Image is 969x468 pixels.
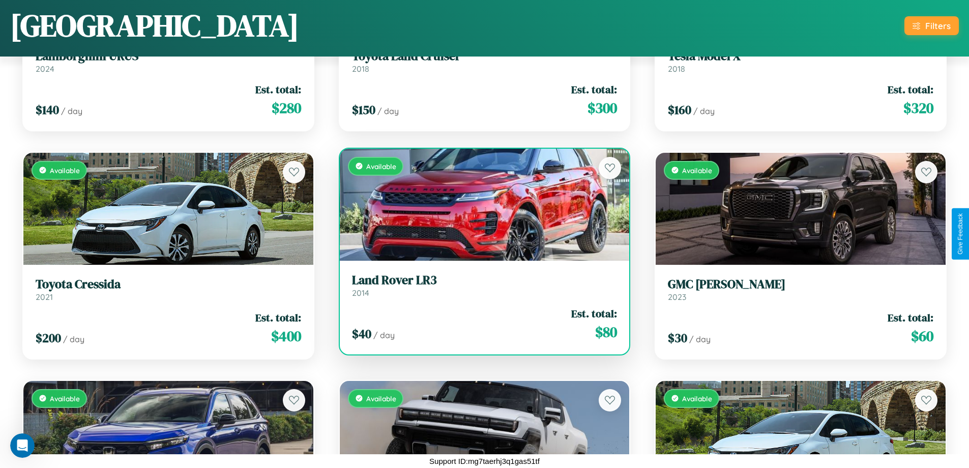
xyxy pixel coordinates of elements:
span: 2021 [36,292,53,302]
span: 2018 [352,64,369,74]
span: Est. total: [571,306,617,321]
span: 2014 [352,288,369,298]
a: Tesla Model X2018 [668,49,933,74]
span: / day [61,106,82,116]
span: $ 400 [271,326,301,346]
span: / day [63,334,84,344]
h3: Land Rover LR3 [352,273,618,288]
span: $ 40 [352,325,371,342]
a: Toyota Land Cruiser2018 [352,49,618,74]
iframe: Intercom live chat [10,433,35,458]
p: Support ID: mg7taerhj3q1gas51tf [429,454,540,468]
span: Available [366,162,396,171]
span: 2023 [668,292,686,302]
span: Est. total: [888,82,933,97]
span: Available [682,166,712,175]
span: / day [693,106,715,116]
h3: Tesla Model X [668,49,933,64]
span: Est. total: [888,310,933,325]
span: Available [50,394,80,403]
span: $ 140 [36,101,59,118]
a: GMC [PERSON_NAME]2023 [668,277,933,302]
h1: [GEOGRAPHIC_DATA] [10,5,299,46]
span: $ 80 [595,322,617,342]
span: $ 60 [911,326,933,346]
span: $ 150 [352,101,375,118]
span: 2018 [668,64,685,74]
span: Est. total: [571,82,617,97]
div: Give Feedback [957,213,964,255]
span: / day [377,106,399,116]
span: $ 320 [903,98,933,118]
h3: Toyota Cressida [36,277,301,292]
span: $ 280 [272,98,301,118]
h3: GMC [PERSON_NAME] [668,277,933,292]
span: Available [50,166,80,175]
a: Toyota Cressida2021 [36,277,301,302]
span: $ 300 [588,98,617,118]
span: $ 200 [36,329,61,346]
a: Lamborghini URUS2024 [36,49,301,74]
span: $ 160 [668,101,691,118]
span: Available [366,394,396,403]
span: / day [689,334,711,344]
span: Available [682,394,712,403]
h3: Lamborghini URUS [36,49,301,64]
span: $ 30 [668,329,687,346]
span: 2024 [36,64,54,74]
span: / day [373,330,395,340]
span: Est. total: [255,82,301,97]
button: Filters [904,16,959,35]
a: Land Rover LR32014 [352,273,618,298]
h3: Toyota Land Cruiser [352,49,618,64]
div: Filters [925,20,951,31]
span: Est. total: [255,310,301,325]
